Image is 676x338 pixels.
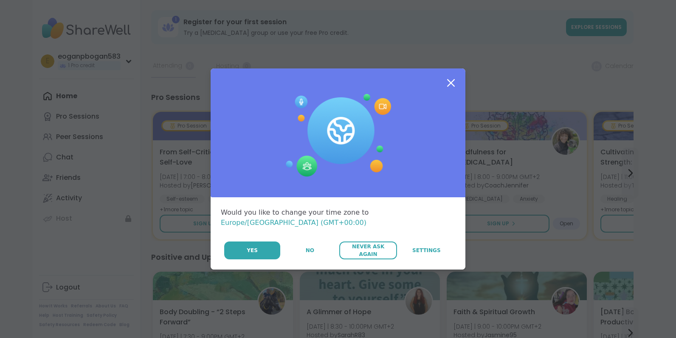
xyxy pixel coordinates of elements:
span: Never Ask Again [344,243,392,258]
div: Would you like to change your time zone to [221,207,455,228]
span: Settings [412,247,441,254]
img: Session Experience [285,94,391,177]
button: No [281,241,338,259]
span: Yes [247,247,258,254]
a: Settings [398,241,455,259]
button: Never Ask Again [339,241,397,259]
span: No [306,247,314,254]
button: Yes [224,241,280,259]
span: Europe/[GEOGRAPHIC_DATA] (GMT+00:00) [221,219,366,227]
